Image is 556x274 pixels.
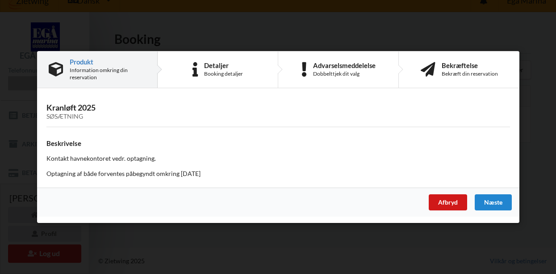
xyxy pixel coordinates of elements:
h3: Kranløft 2025 [46,103,510,120]
div: Bekræft din reservation [441,70,497,77]
div: Information omkring din reservation [70,67,146,81]
div: Søsætning [46,113,510,120]
div: Dobbelttjek dit valg [313,70,375,77]
div: Produkt [70,58,146,65]
div: Næste [474,194,511,210]
div: Detaljer [204,62,243,69]
p: Kontakt havnekontoret vedr. optagning. [46,154,510,163]
h4: Beskrivelse [46,139,510,148]
div: Afbryd [428,194,467,210]
div: Bekræftelse [441,62,497,69]
div: Advarselsmeddelelse [313,62,375,69]
p: Optagning af både forventes påbegyndt omkring [DATE] [46,169,510,178]
div: Booking detaljer [204,70,243,77]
